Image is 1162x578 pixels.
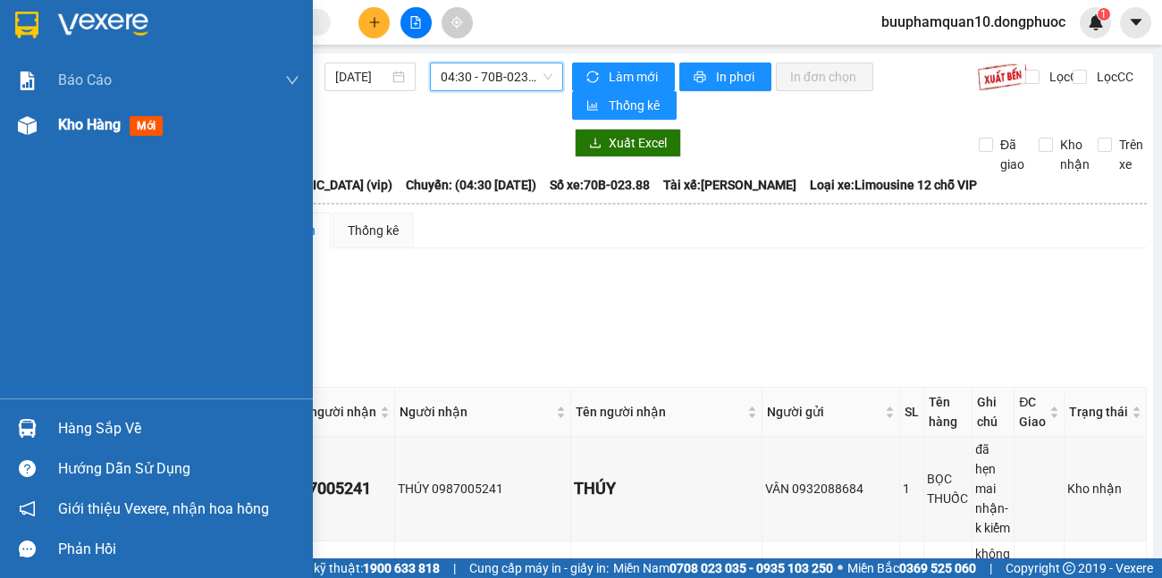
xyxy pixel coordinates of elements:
[571,437,762,541] td: THÚY
[1088,14,1104,30] img: icon-new-feature
[767,402,881,422] span: Người gửi
[694,71,709,85] span: printer
[282,476,392,501] div: 0987005241
[776,63,873,91] button: In đơn chọn
[15,12,38,38] img: logo-vxr
[975,440,1011,538] div: đã hẹn mai nhận-k kiểm
[1090,67,1136,87] span: Lọc CC
[400,402,552,422] span: Người nhận
[900,388,924,437] th: SL
[576,402,744,422] span: Tên người nhận
[663,175,796,195] span: Tài xế: [PERSON_NAME]
[1042,67,1089,87] span: Lọc CR
[19,540,36,557] span: message
[406,175,536,195] span: Chuyến: (04:30 [DATE])
[279,437,395,541] td: 0987005241
[1120,7,1151,38] button: caret-down
[716,67,757,87] span: In phơi
[348,221,399,240] div: Thống kê
[19,500,36,517] span: notification
[358,7,390,38] button: plus
[1019,392,1046,431] span: ĐC Giao
[973,388,1015,437] th: Ghi chú
[838,565,843,572] span: ⚪️
[1053,135,1097,174] span: Kho nhận
[18,419,37,438] img: warehouse-icon
[1112,135,1150,174] span: Trên xe
[18,71,37,90] img: solution-icon
[589,137,602,151] span: download
[58,116,121,133] span: Kho hàng
[130,116,163,136] span: mới
[613,558,833,578] span: Miền Nam
[442,7,473,38] button: aim
[1063,562,1075,574] span: copyright
[58,415,299,442] div: Hàng sắp về
[58,498,269,520] span: Giới thiệu Vexere, nhận hoa hồng
[899,561,976,575] strong: 0369 525 060
[586,99,602,113] span: bar-chart
[363,561,440,575] strong: 1900 633 818
[285,73,299,88] span: down
[441,63,552,90] span: 04:30 - 70B-023.88
[469,558,609,578] span: Cung cấp máy in - giấy in:
[1098,8,1110,21] sup: 1
[368,16,381,29] span: plus
[275,558,440,578] span: Hỗ trợ kỹ thuật:
[609,96,662,115] span: Thống kê
[1067,479,1143,498] div: Kho nhận
[574,476,759,501] div: THÚY
[1069,402,1128,422] span: Trạng thái
[58,456,299,482] div: Hướng dẫn sử dụng
[1100,8,1107,21] span: 1
[867,11,1080,33] span: buuphamquan10.dongphuoc
[586,71,602,85] span: sync
[765,479,897,498] div: VÂN 0932088684
[335,67,389,87] input: 13/09/2025
[283,402,376,422] span: SĐT người nhận
[453,558,456,578] span: |
[58,536,299,563] div: Phản hồi
[550,175,650,195] span: Số xe: 70B-023.88
[572,91,677,120] button: bar-chartThống kê
[58,69,112,91] span: Báo cáo
[575,129,681,157] button: downloadXuất Excel
[810,175,977,195] span: Loại xe: Limousine 12 chỗ VIP
[927,469,969,508] div: BỌC THUỐC
[924,388,973,437] th: Tên hàng
[609,133,667,153] span: Xuất Excel
[572,63,675,91] button: syncLàm mới
[19,460,36,477] span: question-circle
[18,116,37,135] img: warehouse-icon
[400,7,432,38] button: file-add
[450,16,463,29] span: aim
[903,479,921,498] div: 1
[398,479,568,498] div: THÚY 0987005241
[679,63,771,91] button: printerIn phơi
[609,67,661,87] span: Làm mới
[669,561,833,575] strong: 0708 023 035 - 0935 103 250
[409,16,422,29] span: file-add
[993,135,1031,174] span: Đã giao
[1128,14,1144,30] span: caret-down
[989,558,992,578] span: |
[847,558,976,578] span: Miền Bắc
[977,63,1028,91] img: 9k=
